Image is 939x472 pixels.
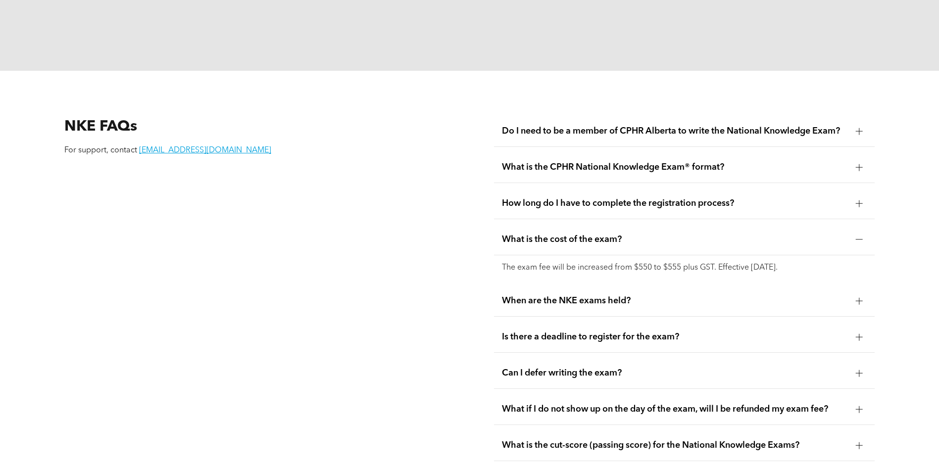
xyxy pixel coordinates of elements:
span: When are the NKE exams held? [502,295,848,306]
span: What is the CPHR National Knowledge Exam® format? [502,162,848,173]
span: Is there a deadline to register for the exam? [502,331,848,342]
span: NKE FAQs [64,119,137,134]
span: What is the cut-score (passing score) for the National Knowledge Exams? [502,440,848,451]
a: [EMAIL_ADDRESS][DOMAIN_NAME] [139,146,271,154]
span: Can I defer writing the exam? [502,368,848,378]
p: The exam fee will be increased from $550 to $555 plus GST. Effective [DATE]. [502,263,867,273]
span: What if I do not show up on the day of the exam, will I be refunded my exam fee? [502,404,848,415]
span: What is the cost of the exam? [502,234,848,245]
span: For support, contact [64,146,137,154]
span: Do I need to be a member of CPHR Alberta to write the National Knowledge Exam? [502,126,848,137]
span: How long do I have to complete the registration process? [502,198,848,209]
